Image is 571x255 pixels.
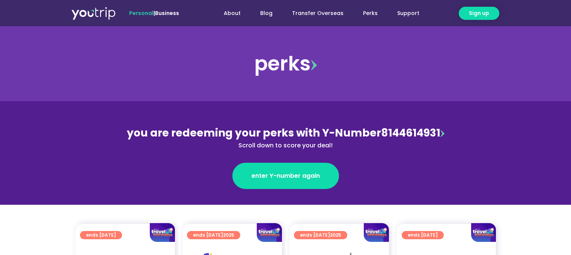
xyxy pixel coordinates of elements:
a: Support [387,6,429,20]
a: Business [155,9,179,17]
div: Scroll down to score your deal! [123,141,449,150]
a: Perks [353,6,387,20]
span: Sign up [469,9,489,17]
div: 8144614931 [123,125,449,150]
nav: Menu [199,6,429,20]
a: Transfer Overseas [282,6,353,20]
span: | [129,9,179,17]
a: Blog [250,6,282,20]
span: enter Y-number again [252,171,320,180]
a: enter Y-number again [232,163,339,189]
span: Personal [129,9,154,17]
a: Sign up [459,7,499,20]
a: About [214,6,250,20]
span: you are redeeming your perks with Y-Number [127,126,381,140]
